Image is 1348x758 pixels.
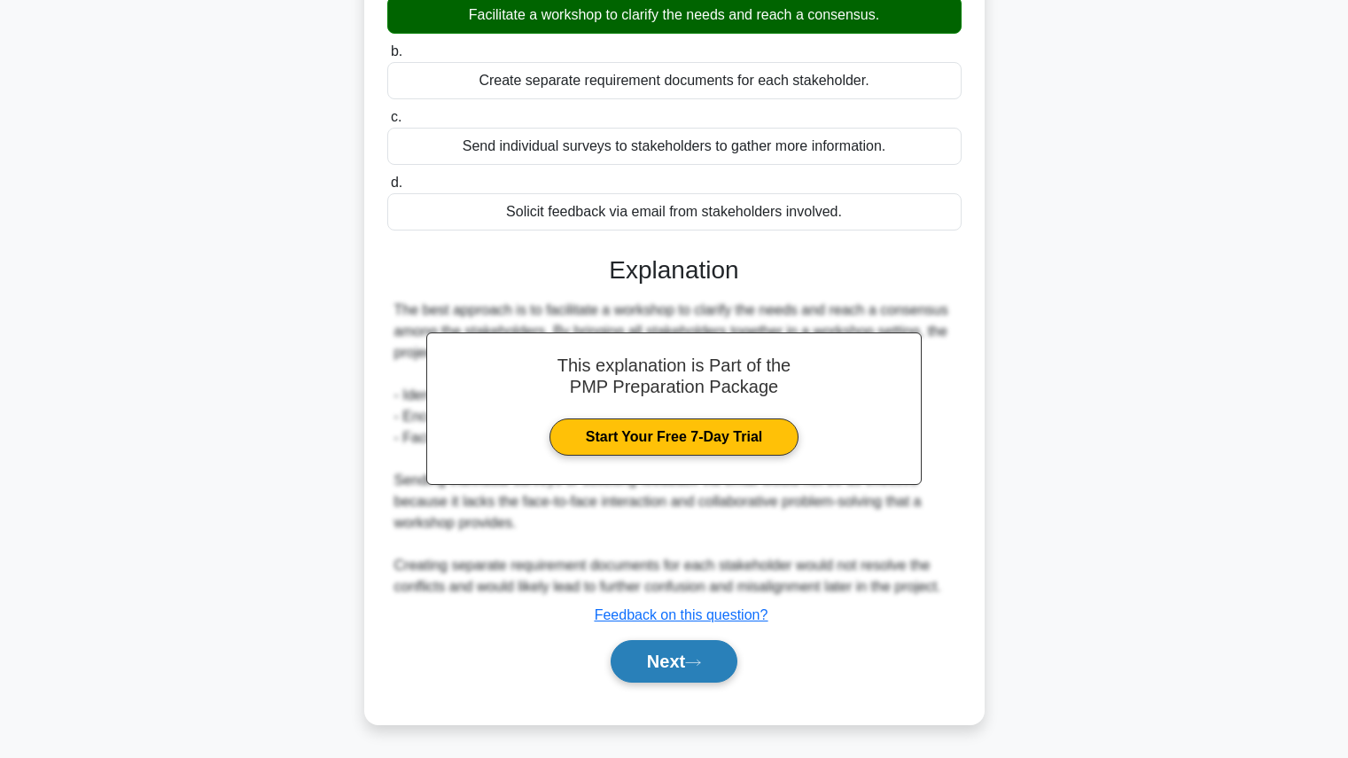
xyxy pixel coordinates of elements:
h3: Explanation [398,255,951,285]
a: Start Your Free 7-Day Trial [549,418,799,456]
span: d. [391,175,402,190]
div: The best approach is to facilitate a workshop to clarify the needs and reach a consensus among th... [394,300,955,598]
div: Send individual surveys to stakeholders to gather more information. [387,128,962,165]
span: b. [391,43,402,59]
button: Next [611,640,737,683]
div: Create separate requirement documents for each stakeholder. [387,62,962,99]
div: Solicit feedback via email from stakeholders involved. [387,193,962,231]
span: c. [391,109,401,124]
a: Feedback on this question? [595,607,768,622]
